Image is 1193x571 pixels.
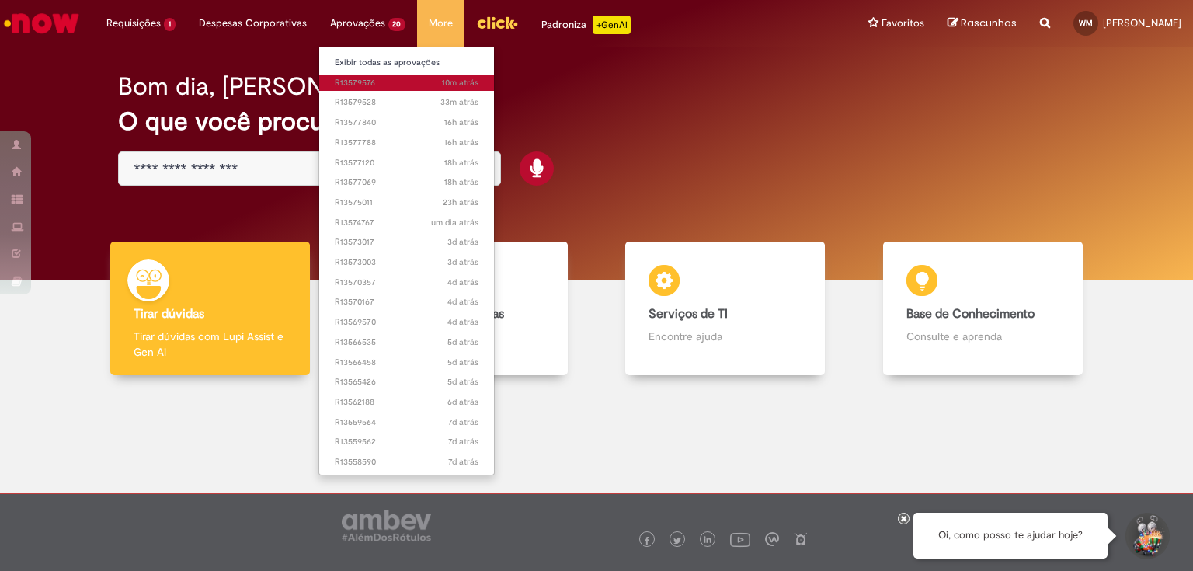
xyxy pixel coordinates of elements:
time: 29/09/2025 14:00:06 [444,176,478,188]
img: logo_footer_linkedin.png [704,536,711,545]
span: 18h atrás [444,176,478,188]
ul: Aprovações [318,47,496,475]
time: 23/09/2025 11:30:02 [448,456,478,468]
span: R13565426 [335,376,479,388]
a: Base de Conhecimento Consulte e aprenda [854,242,1112,376]
time: 27/09/2025 12:50:30 [447,236,478,248]
a: Aberto R13569570 : [319,314,495,331]
span: 16h atrás [444,117,478,128]
span: WM [1079,18,1093,28]
a: Aberto R13562188 : [319,394,495,411]
a: Aberto R13559564 : [319,414,495,431]
b: Catálogo de Ofertas [391,306,504,322]
span: 7d atrás [448,456,478,468]
span: [PERSON_NAME] [1103,16,1181,30]
span: 5d atrás [447,357,478,368]
span: R13570357 [335,277,479,289]
p: Consulte e aprenda [906,329,1059,344]
span: R13575011 [335,197,479,209]
span: R13579528 [335,96,479,109]
span: 5d atrás [447,336,478,348]
span: R13577840 [335,117,479,129]
span: 33m atrás [440,96,478,108]
span: 3d atrás [447,236,478,248]
time: 29/09/2025 07:33:51 [431,217,478,228]
span: R13566458 [335,357,479,369]
a: Aberto R13559562 : [319,433,495,451]
a: Aberto R13573003 : [319,254,495,271]
span: R13573017 [335,236,479,249]
a: Aberto R13570167 : [319,294,495,311]
img: logo_footer_workplace.png [765,532,779,546]
time: 24/09/2025 10:39:33 [447,396,478,408]
span: 18h atrás [444,157,478,169]
time: 25/09/2025 12:35:52 [447,357,478,368]
a: Aberto R13579576 : [319,75,495,92]
a: Aberto R13565426 : [319,374,495,391]
a: Aberto R13579528 : [319,94,495,111]
span: 4d atrás [447,296,478,308]
img: ServiceNow [2,8,82,39]
time: 29/09/2025 15:34:19 [444,137,478,148]
div: Oi, como posso te ajudar hoje? [913,513,1108,559]
span: 23h atrás [443,197,478,208]
span: Despesas Corporativas [199,16,307,31]
span: 20 [388,18,406,31]
a: Aberto R13573017 : [319,234,495,251]
b: Tirar dúvidas [134,306,204,322]
a: Aberto R13577788 : [319,134,495,151]
span: R13566535 [335,336,479,349]
a: Rascunhos [948,16,1017,31]
span: 4d atrás [447,277,478,288]
a: Aberto R13566535 : [319,334,495,351]
span: R13574767 [335,217,479,229]
img: logo_footer_facebook.png [643,537,651,545]
time: 26/09/2025 12:10:12 [447,277,478,288]
span: Aprovações [330,16,385,31]
span: R13577788 [335,137,479,149]
time: 27/09/2025 12:41:03 [447,256,478,268]
b: Serviços de TI [649,306,728,322]
a: Aberto R13577840 : [319,114,495,131]
img: logo_footer_ambev_rotulo_gray.png [342,510,431,541]
span: Rascunhos [961,16,1017,30]
span: R13559564 [335,416,479,429]
div: Padroniza [541,16,631,34]
img: logo_footer_naosei.png [794,532,808,546]
span: 7d atrás [448,436,478,447]
span: 3d atrás [447,256,478,268]
span: R13559562 [335,436,479,448]
p: Tirar dúvidas com Lupi Assist e Gen Ai [134,329,287,360]
span: 10m atrás [442,77,478,89]
a: Aberto R13558590 : [319,454,495,471]
a: Exibir todas as aprovações [319,54,495,71]
span: R13569570 [335,316,479,329]
a: Aberto R13566458 : [319,354,495,371]
time: 30/09/2025 07:54:11 [442,77,478,89]
img: click_logo_yellow_360x200.png [476,11,518,34]
a: Aberto R13570357 : [319,274,495,291]
time: 23/09/2025 14:58:55 [448,416,478,428]
time: 30/09/2025 07:30:41 [440,96,478,108]
time: 29/09/2025 14:09:02 [444,157,478,169]
a: Tirar dúvidas Tirar dúvidas com Lupi Assist e Gen Ai [82,242,339,376]
span: R13573003 [335,256,479,269]
span: R13558590 [335,456,479,468]
time: 26/09/2025 11:37:13 [447,296,478,308]
span: R13577120 [335,157,479,169]
time: 25/09/2025 13:06:02 [447,336,478,348]
span: R13562188 [335,396,479,409]
span: 7d atrás [448,416,478,428]
h2: Bom dia, [PERSON_NAME] [118,73,416,100]
a: Aberto R13575011 : [319,194,495,211]
span: More [429,16,453,31]
a: Serviços de TI Encontre ajuda [596,242,854,376]
span: 6d atrás [447,396,478,408]
time: 23/09/2025 14:58:29 [448,436,478,447]
b: Base de Conhecimento [906,306,1035,322]
span: 1 [164,18,176,31]
span: 5d atrás [447,376,478,388]
span: R13570167 [335,296,479,308]
button: Iniciar Conversa de Suporte [1123,513,1170,559]
span: 16h atrás [444,137,478,148]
